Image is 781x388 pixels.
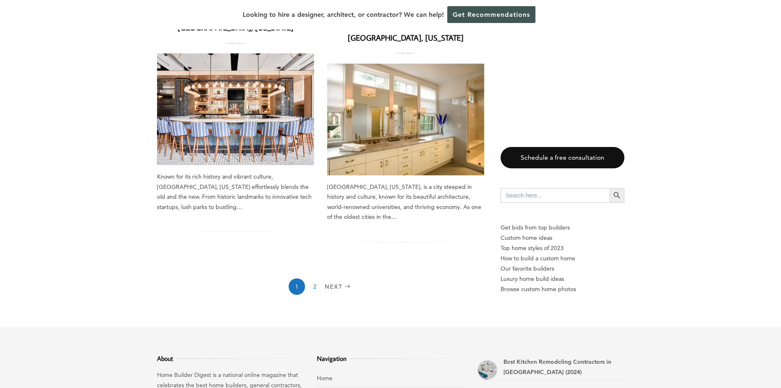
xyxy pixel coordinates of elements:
[317,374,332,382] a: Home
[501,147,624,169] a: Schedule a free consultation
[327,182,484,222] div: [GEOGRAPHIC_DATA], [US_STATE], is a city steeped in history and culture, known for its beautiful ...
[342,21,469,43] a: The Best Home Addition Contractors in [GEOGRAPHIC_DATA], [US_STATE]
[325,278,353,295] a: Next
[289,278,305,295] span: 1
[501,264,624,274] a: Our favorite builders
[503,358,611,376] a: Best Kitchen Remodeling Contractors in [GEOGRAPHIC_DATA] (2024)
[307,278,323,295] a: 2
[157,53,314,165] a: The Best Restaurant Contractors in [GEOGRAPHIC_DATA], [US_STATE]
[317,354,464,363] h3: Navigation
[501,243,624,253] a: Top home styles of 2023
[501,223,624,233] p: Get bids from top builders
[613,191,622,200] svg: Search
[501,233,624,243] a: Custom home ideas
[501,188,610,203] input: Search here...
[157,172,314,212] div: Known for its rich history and vibrant culture, [GEOGRAPHIC_DATA], [US_STATE] effortlessly blends...
[327,64,484,175] a: The Best Home Addition Contractors in [GEOGRAPHIC_DATA], [US_STATE]
[501,284,624,294] a: Browse custom home photos
[501,253,624,264] a: How to build a custom home
[501,274,624,284] a: Luxury home build ideas
[157,354,304,363] h3: About
[477,360,498,380] a: Best Kitchen Remodeling Contractors in Coral Gables (2024)
[447,6,535,23] a: Get Recommendations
